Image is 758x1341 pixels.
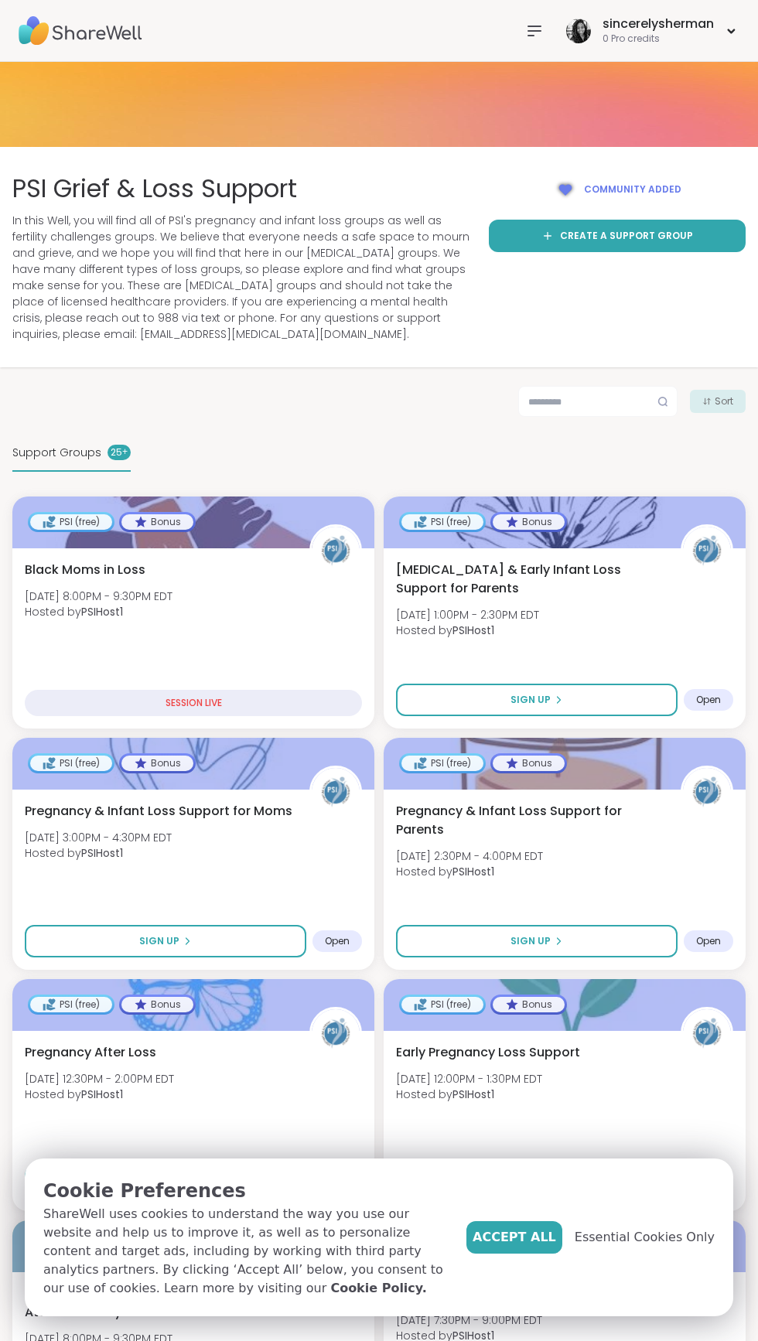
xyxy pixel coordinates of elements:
[25,690,362,716] div: SESSION LIVE
[396,925,678,957] button: Sign Up
[121,997,193,1012] div: Bonus
[489,172,746,207] button: Community added
[603,15,714,32] div: sincerelysherman
[25,1071,174,1087] span: [DATE] 12:30PM - 2:00PM EDT
[401,514,483,530] div: PSI (free)
[493,756,565,771] div: Bonus
[312,527,360,575] img: PSIHost1
[81,1087,123,1102] b: PSIHost1
[696,694,721,706] span: Open
[566,19,591,43] img: sincerelysherman
[401,997,483,1012] div: PSI (free)
[396,607,539,623] span: [DATE] 1:00PM - 2:30PM EDT
[466,1221,562,1254] button: Accept All
[510,693,551,707] span: Sign Up
[325,935,350,947] span: Open
[108,445,131,460] div: 25
[560,229,693,243] span: Create a support group
[575,1228,715,1247] span: Essential Cookies Only
[473,1228,556,1247] span: Accept All
[396,1071,542,1087] span: [DATE] 12:00PM - 1:30PM EDT
[396,561,664,598] span: [MEDICAL_DATA] & Early Infant Loss Support for Parents
[452,623,494,638] b: PSIHost1
[312,1009,360,1057] img: PSIHost1
[584,183,681,196] span: Community added
[452,1087,494,1102] b: PSIHost1
[30,997,112,1012] div: PSI (free)
[396,864,543,879] span: Hosted by
[25,1087,174,1102] span: Hosted by
[25,1043,156,1062] span: Pregnancy After Loss
[683,1009,731,1057] img: PSIHost1
[396,684,678,716] button: Sign Up
[715,394,733,408] span: Sort
[122,445,128,459] pre: +
[12,445,101,461] span: Support Groups
[81,604,123,619] b: PSIHost1
[12,172,297,206] span: PSI Grief & Loss Support
[683,527,731,575] img: PSIHost1
[43,1205,454,1298] p: ShareWell uses cookies to understand the way you use our website and help us to improve it, as we...
[312,768,360,816] img: PSIHost1
[12,213,470,343] span: In this Well, you will find all of PSI's pregnancy and infant loss groups as well as fertility ch...
[25,845,172,861] span: Hosted by
[396,1087,542,1102] span: Hosted by
[603,32,714,46] div: 0 Pro credits
[489,220,746,252] a: Create a support group
[121,514,193,530] div: Bonus
[81,845,123,861] b: PSIHost1
[396,1043,580,1062] span: Early Pregnancy Loss Support
[493,514,565,530] div: Bonus
[330,1279,426,1298] a: Cookie Policy.
[30,514,112,530] div: PSI (free)
[25,830,172,845] span: [DATE] 3:00PM - 4:30PM EDT
[19,4,142,58] img: ShareWell Nav Logo
[401,756,483,771] div: PSI (free)
[493,997,565,1012] div: Bonus
[139,934,179,948] span: Sign Up
[25,604,172,619] span: Hosted by
[30,756,112,771] div: PSI (free)
[121,756,193,771] div: Bonus
[25,925,306,957] button: Sign Up
[396,802,664,839] span: Pregnancy & Infant Loss Support for Parents
[396,1312,542,1328] span: [DATE] 7:30PM - 9:00PM EDT
[25,561,145,579] span: Black Moms in Loss
[696,935,721,947] span: Open
[396,848,543,864] span: [DATE] 2:30PM - 4:00PM EDT
[43,1177,454,1205] p: Cookie Preferences
[452,864,494,879] b: PSIHost1
[396,623,539,638] span: Hosted by
[25,589,172,604] span: [DATE] 8:00PM - 9:30PM EDT
[25,802,292,821] span: Pregnancy & Infant Loss Support for Moms
[510,934,551,948] span: Sign Up
[683,768,731,816] img: PSIHost1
